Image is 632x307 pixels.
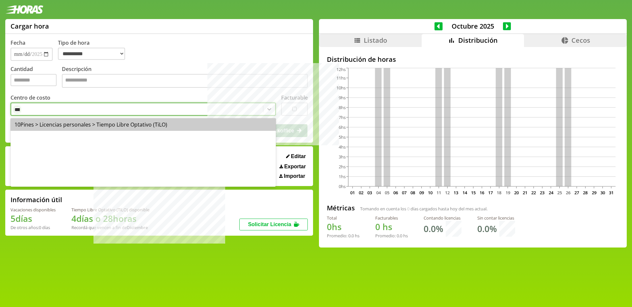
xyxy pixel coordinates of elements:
text: 16 [480,190,484,196]
h1: 5 días [11,213,56,224]
h1: 0.0 % [477,223,497,235]
tspan: 2hs [339,164,346,170]
text: 19 [505,190,510,196]
tspan: 5hs [339,134,346,140]
h2: Información útil [11,195,62,204]
tspan: 8hs [339,105,346,110]
label: Centro de costo [11,94,50,101]
div: Sin contar licencias [477,215,515,221]
text: 04 [376,190,381,196]
text: 14 [462,190,467,196]
div: De otros años: 0 días [11,224,56,230]
text: 27 [574,190,579,196]
tspan: 3hs [339,154,346,160]
span: 0.0 [397,233,402,239]
tspan: 6hs [339,124,346,130]
text: 07 [402,190,407,196]
text: 05 [385,190,389,196]
tspan: 0hs [339,183,346,189]
select: Tipo de hora [58,48,125,60]
text: 31 [609,190,614,196]
text: 28 [583,190,588,196]
img: logotipo [5,5,43,14]
button: Solicitar Licencia [239,219,308,230]
span: Editar [291,153,306,159]
text: 10 [428,190,433,196]
text: 30 [600,190,605,196]
div: Promedio: hs [375,233,408,239]
text: 11 [436,190,441,196]
tspan: 7hs [339,114,346,120]
text: 25 [557,190,562,196]
h1: Cargar hora [11,22,49,31]
text: 17 [488,190,493,196]
text: 03 [367,190,372,196]
h1: 0.0 % [424,223,443,235]
text: 26 [566,190,570,196]
h2: Métricas [327,203,355,212]
h1: 4 días o 28 horas [71,213,149,224]
text: 15 [471,190,476,196]
text: 23 [540,190,544,196]
text: 18 [497,190,501,196]
tspan: 4hs [339,144,346,150]
div: Total [327,215,359,221]
h1: hs [375,221,408,233]
div: Tiempo Libre Optativo (TiLO) disponible [71,207,149,213]
h2: Distribución de horas [327,55,619,64]
label: Descripción [62,65,308,89]
text: 02 [359,190,363,196]
span: 0 [375,221,380,233]
span: Listado [364,36,387,45]
span: 0 [327,221,332,233]
tspan: 10hs [336,85,346,91]
div: Recordá que vencen a fin de [71,224,149,230]
button: Editar [284,153,308,160]
span: 0.0 [348,233,354,239]
button: Exportar [277,163,308,170]
tspan: 9hs [339,95,346,101]
text: 21 [523,190,527,196]
text: 22 [531,190,536,196]
div: Contando licencias [424,215,461,221]
label: Cantidad [11,65,62,89]
label: Fecha [11,39,25,46]
tspan: 12hs [336,66,346,72]
div: Facturables [375,215,408,221]
span: Cecos [571,36,590,45]
span: Exportar [284,164,306,170]
text: 12 [445,190,450,196]
input: Cantidad [11,74,57,86]
h1: hs [327,221,359,233]
text: 24 [548,190,553,196]
text: 01 [350,190,355,196]
div: Vacaciones disponibles [11,207,56,213]
tspan: 11hs [336,75,346,81]
b: Diciembre [127,224,148,230]
span: Solicitar Licencia [248,222,291,227]
textarea: Descripción [62,74,308,88]
text: 06 [393,190,398,196]
text: 20 [514,190,519,196]
div: Promedio: hs [327,233,359,239]
span: Importar [284,173,305,179]
span: 0 [407,206,409,212]
span: Distribución [458,36,498,45]
div: 10Pines > Licencias personales > Tiempo Libre Optativo (TiLO) [11,118,276,131]
span: Tomando en cuenta los días cargados hasta hoy del mes actual. [360,206,487,212]
text: 29 [592,190,596,196]
text: 09 [419,190,424,196]
label: Facturable [281,94,308,101]
tspan: 1hs [339,174,346,179]
text: 13 [454,190,458,196]
label: Tipo de hora [58,39,130,61]
text: 08 [410,190,415,196]
span: Octubre 2025 [443,22,503,31]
